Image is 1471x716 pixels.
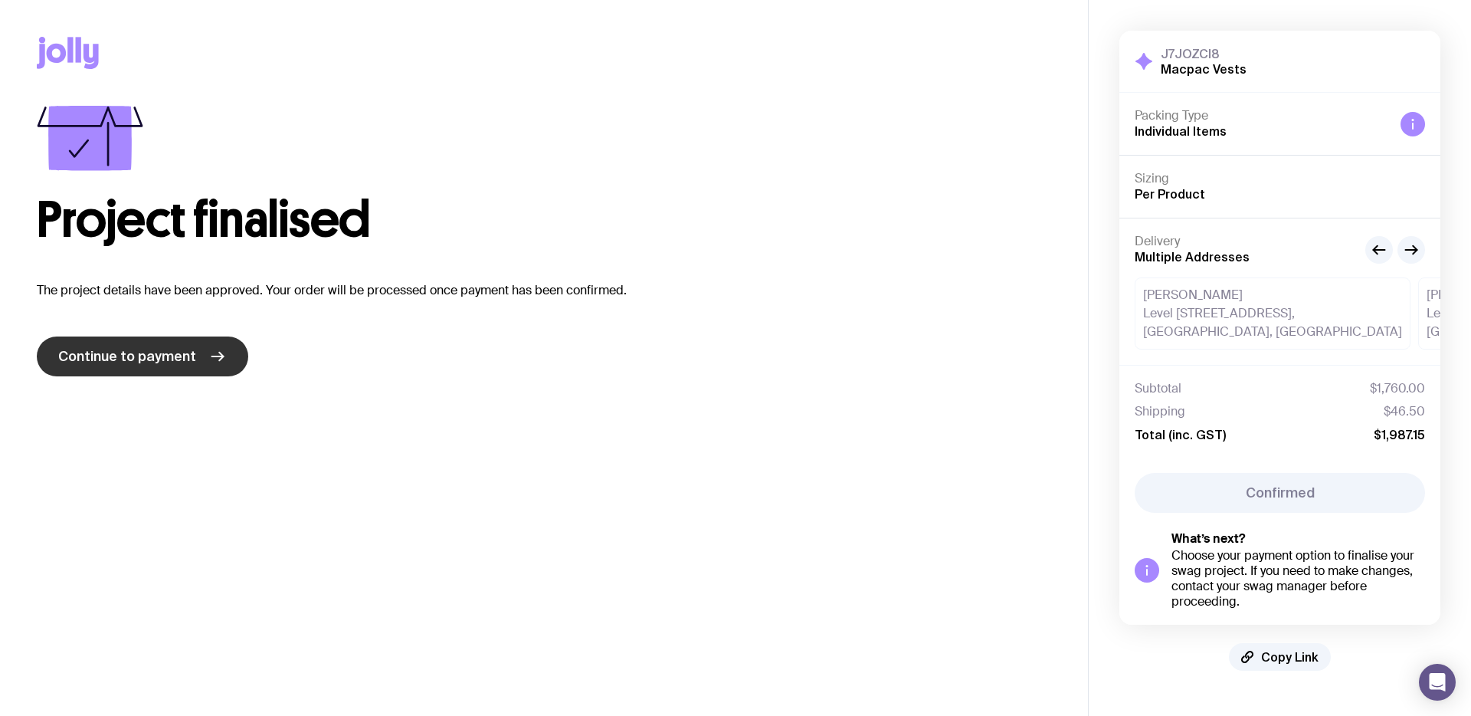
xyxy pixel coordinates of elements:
[1171,531,1425,547] h5: What’s next?
[1135,427,1226,442] span: Total (inc. GST)
[58,347,196,366] span: Continue to payment
[1135,234,1353,249] h4: Delivery
[37,281,1051,300] p: The project details have been approved. Your order will be processed once payment has been confir...
[1135,404,1185,419] span: Shipping
[37,337,248,376] a: Continue to payment
[1384,404,1425,419] span: $46.50
[1135,171,1425,186] h4: Sizing
[1135,473,1425,513] button: Confirmed
[1370,381,1425,396] span: $1,760.00
[1135,187,1205,201] span: Per Product
[1135,124,1227,138] span: Individual Items
[1135,108,1388,123] h4: Packing Type
[1419,664,1456,701] div: Open Intercom Messenger
[1135,381,1181,396] span: Subtotal
[1161,46,1247,61] h3: J7JOZCI8
[1171,548,1425,609] div: Choose your payment option to finalise your swag project. If you need to make changes, contact yo...
[1135,278,1410,350] div: [PERSON_NAME] Level [STREET_ADDRESS], [GEOGRAPHIC_DATA], [GEOGRAPHIC_DATA]
[37,195,1051,245] h1: Project finalised
[1135,250,1250,264] span: Multiple Addresses
[1229,643,1331,671] button: Copy Link
[1261,649,1319,665] span: Copy Link
[1161,61,1247,77] h2: Macpac Vests
[1374,427,1425,442] span: $1,987.15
